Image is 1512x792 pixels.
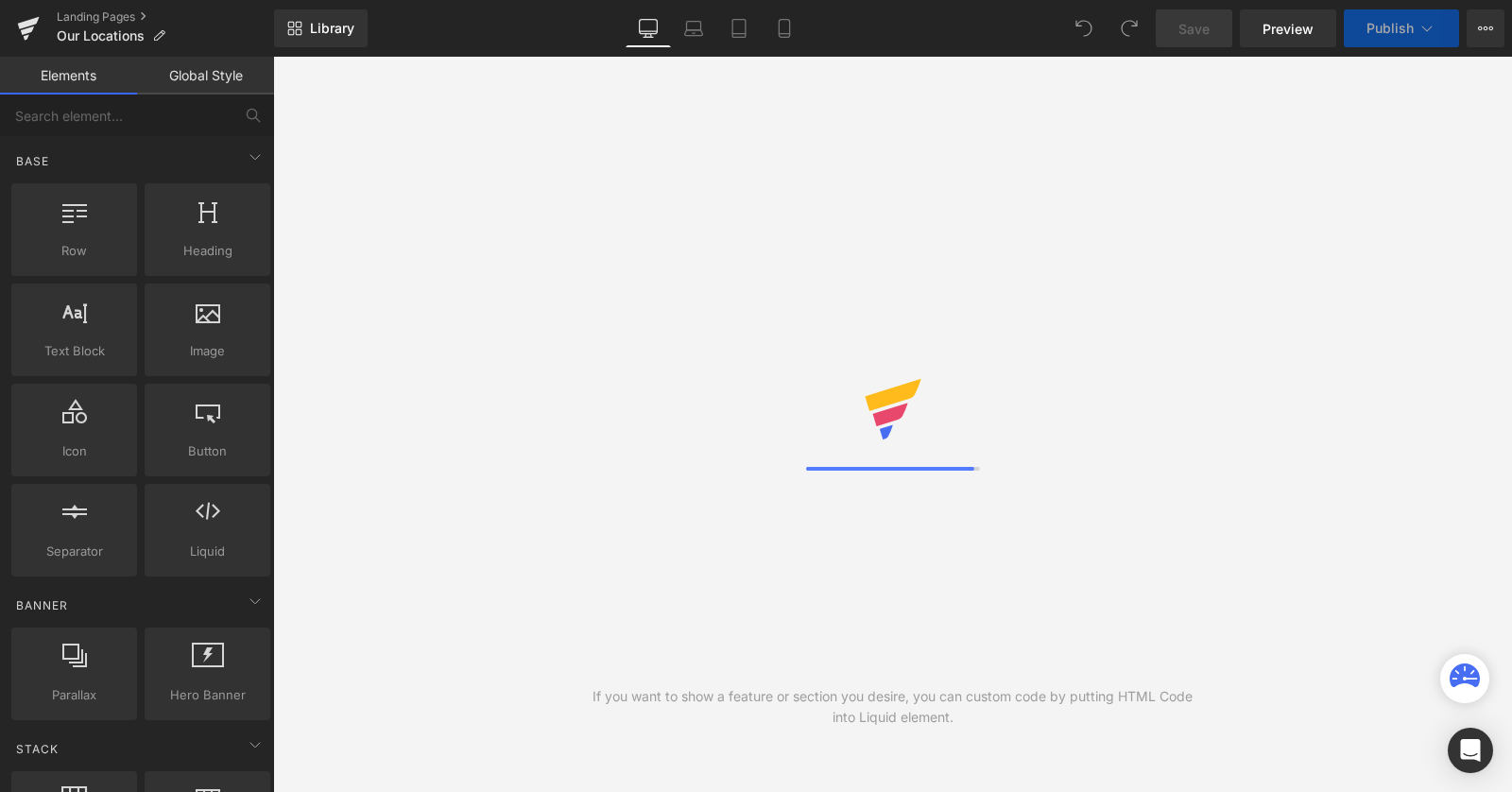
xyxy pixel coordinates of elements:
span: Our Locations [57,28,145,43]
span: Row [17,241,131,261]
span: Preview [1263,19,1314,39]
span: Banner [14,596,70,614]
a: Global Style [137,57,274,95]
span: Parallax [17,685,131,705]
a: Laptop [671,9,716,47]
span: Save [1178,19,1210,39]
span: Stack [14,740,60,758]
div: Open Intercom Messenger [1448,728,1493,773]
button: Undo [1065,9,1103,47]
button: Redo [1110,9,1148,47]
span: Hero Banner [150,685,265,705]
span: Separator [17,542,131,561]
span: Publish [1366,21,1414,36]
a: Desktop [626,9,671,47]
span: Heading [150,241,265,261]
button: Publish [1344,9,1459,47]
span: Button [150,441,265,461]
span: Liquid [150,542,265,561]
a: New Library [274,9,368,47]
span: Image [150,341,265,361]
div: If you want to show a feature or section you desire, you can custom code by putting HTML Code int... [583,686,1203,728]
a: Preview [1240,9,1336,47]
span: Text Block [17,341,131,361]
a: Mobile [762,9,807,47]
span: Base [14,152,51,170]
span: Icon [17,441,131,461]
a: Tablet [716,9,762,47]
button: More [1467,9,1504,47]
span: Library [310,20,354,37]
a: Landing Pages [57,9,274,25]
